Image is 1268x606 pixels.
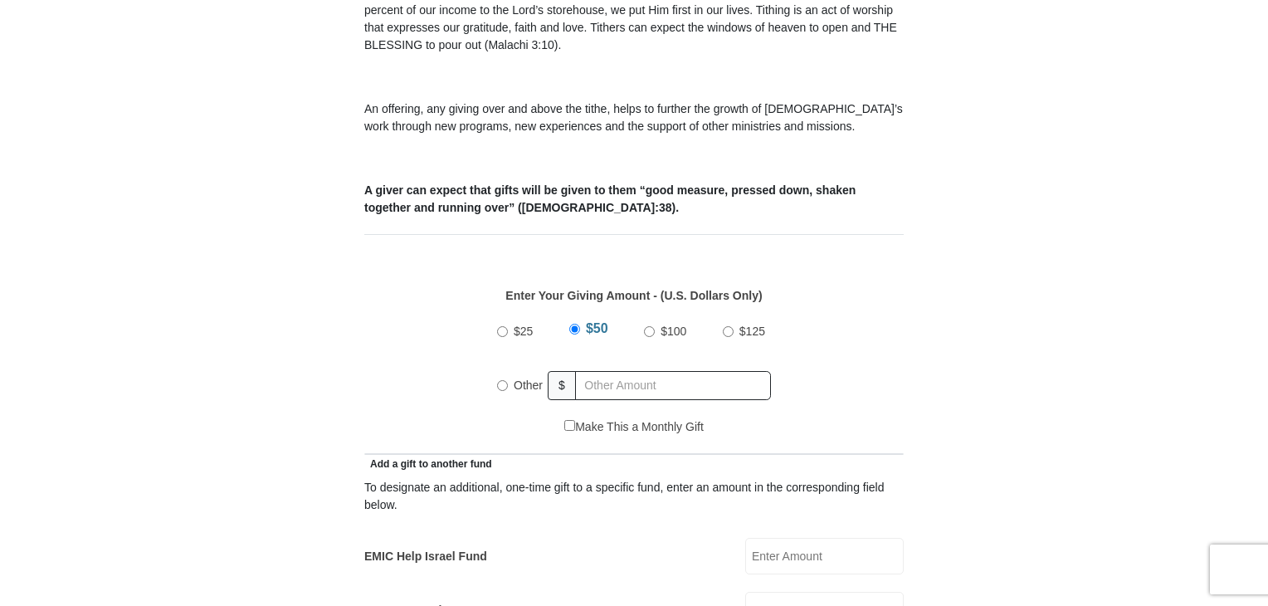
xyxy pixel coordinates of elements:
input: Make This a Monthly Gift [564,420,575,431]
input: Enter Amount [745,538,904,574]
input: Other Amount [575,371,771,400]
div: To designate an additional, one-time gift to a specific fund, enter an amount in the correspondin... [364,479,904,514]
span: $ [548,371,576,400]
b: A giver can expect that gifts will be given to them “good measure, pressed down, shaken together ... [364,183,856,214]
span: $100 [661,325,686,338]
label: EMIC Help Israel Fund [364,548,487,565]
p: An offering, any giving over and above the tithe, helps to further the growth of [DEMOGRAPHIC_DAT... [364,100,904,135]
span: $50 [586,321,608,335]
span: $125 [739,325,765,338]
span: Other [514,379,543,392]
strong: Enter Your Giving Amount - (U.S. Dollars Only) [505,289,762,302]
label: Make This a Monthly Gift [564,418,704,436]
span: Add a gift to another fund [364,458,492,470]
span: $25 [514,325,533,338]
